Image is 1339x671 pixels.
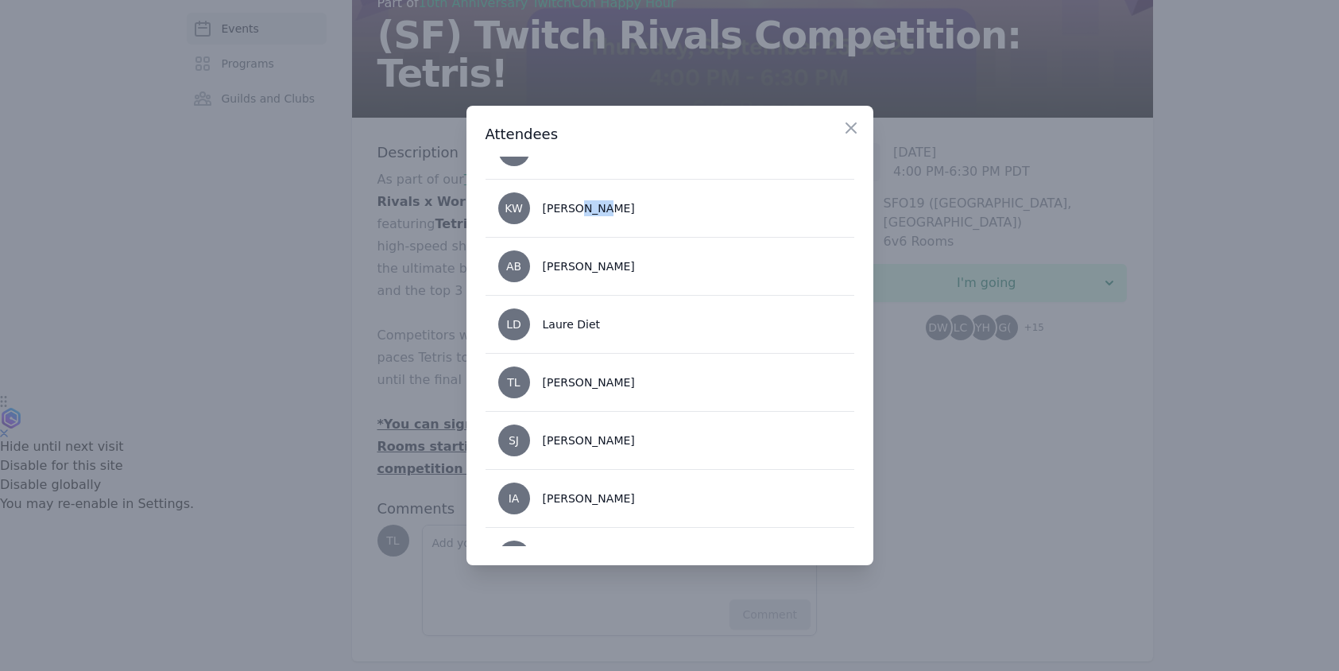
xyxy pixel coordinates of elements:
[486,125,854,144] h3: Attendees
[506,319,521,330] span: LD
[543,200,635,216] div: [PERSON_NAME]
[507,377,520,388] span: TL
[543,491,635,506] div: [PERSON_NAME]
[509,493,520,504] span: IA
[506,261,521,272] span: AB
[505,203,523,214] span: KW
[543,316,601,332] div: Laure Diet
[543,374,635,390] div: [PERSON_NAME]
[509,435,519,446] span: SJ
[543,258,635,274] div: [PERSON_NAME]
[543,432,635,448] div: [PERSON_NAME]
